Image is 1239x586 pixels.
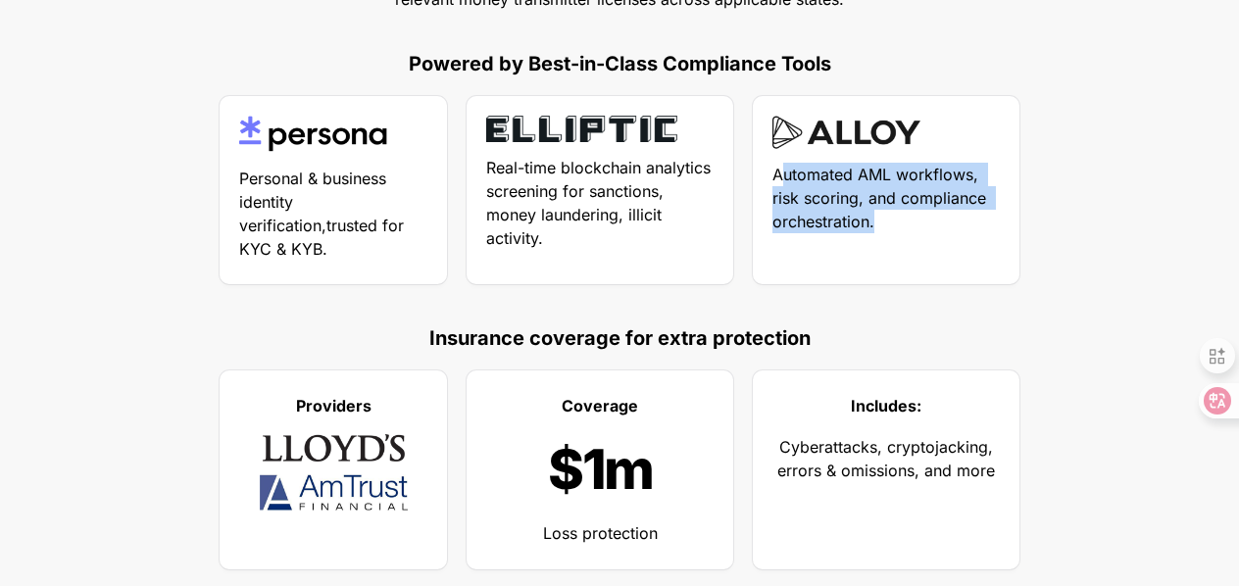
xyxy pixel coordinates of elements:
span: Personal & business identity verification,trusted for KYC & KYB. [239,169,409,259]
strong: roviders [306,396,372,415]
span: Cyberattacks, cryptojacking, errors & omissions, and more [777,437,998,480]
span: Automated AML workflows, risk scoring, and compliance orchestration. [772,165,991,231]
span: $1m [548,436,653,503]
a: P [296,396,306,415]
strong: Coverage [562,396,638,415]
span: Loss protection [543,523,658,543]
strong: Powered by Best-in-Class Compliance Tools [409,52,831,75]
strong: Includes: [851,396,921,415]
strong: Insurance coverage for extra protection [429,326,811,350]
span: Real-time blockchain analytics screening for sanctions, money laundering, illicit activity. [486,158,716,248]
